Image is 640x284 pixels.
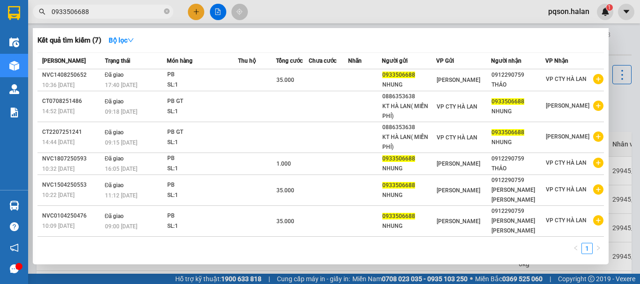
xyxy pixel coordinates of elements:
span: down [127,37,134,44]
span: VP CTY HÀ LAN [546,76,587,82]
div: NVC0104250476 [42,211,102,221]
span: 0933506688 [491,98,524,105]
div: NHUNG [382,164,436,174]
div: [PERSON_NAME] [PERSON_NAME] [491,185,545,205]
strong: Bộ lọc [109,36,134,44]
span: 10:09 [DATE] [42,223,74,229]
div: PB GT [167,127,238,138]
img: warehouse-icon [9,84,19,94]
span: message [10,264,19,273]
span: Trạng thái [105,58,130,64]
span: 0933506688 [382,155,415,162]
span: Đã giao [105,129,124,136]
input: Tìm tên, số ĐT hoặc mã đơn [52,7,162,17]
span: Đã giao [105,182,124,189]
span: notification [10,243,19,252]
span: 0933506688 [382,182,415,189]
span: 10:36 [DATE] [42,82,74,88]
span: VP Nhận [545,58,568,64]
div: NHUNG [491,107,545,117]
div: SL: 1 [167,138,238,148]
img: solution-icon [9,108,19,117]
span: Đã giao [105,98,124,105]
img: logo-vxr [8,6,20,20]
span: 09:00 [DATE] [105,223,137,230]
div: PB [167,153,238,164]
div: SL: 1 [167,221,238,232]
div: SL: 1 [167,107,238,117]
div: SL: 1 [167,164,238,174]
span: [PERSON_NAME] [437,187,480,194]
div: THẢO [491,164,545,174]
div: 0886353638 [382,123,436,132]
span: Món hàng [167,58,193,64]
span: VP CTY HÀ LAN [546,217,587,224]
div: THẢO [491,80,545,90]
span: VP Gửi [436,58,454,64]
div: KT HÀ LAN( MIỄN PHÍ) [382,102,436,121]
div: 0912290759 [491,154,545,164]
span: VP CTY HÀ LAN [437,134,477,141]
span: 35.000 [276,187,294,194]
div: [PERSON_NAME] [PERSON_NAME] [491,216,545,236]
span: 14:52 [DATE] [42,108,74,115]
div: NVC1807250593 [42,154,102,164]
div: NHUNG [491,138,545,147]
div: NHUNG [382,190,436,200]
span: [PERSON_NAME] [546,102,589,109]
span: VP CTY HÀ LAN [546,186,587,193]
div: CT0708251486 [42,96,102,106]
span: Đã giao [105,213,124,219]
div: SL: 1 [167,80,238,90]
img: warehouse-icon [9,61,19,71]
div: PB [167,211,238,221]
div: 0912290759 [491,206,545,216]
span: [PERSON_NAME] [42,58,86,64]
span: 0933506688 [491,129,524,136]
span: left [573,245,579,251]
div: 0912290759 [491,175,545,185]
span: Chưa cước [309,58,336,64]
span: Nhãn [348,58,362,64]
span: 0933506688 [382,72,415,78]
li: Previous Page [570,243,581,254]
div: PB GT [167,96,238,107]
span: right [595,245,601,251]
div: NVC1408250652 [42,70,102,80]
div: SL: 1 [167,190,238,201]
span: 09:15 [DATE] [105,139,137,146]
span: 1.000 [276,160,291,167]
img: warehouse-icon [9,201,19,211]
span: 10:22 [DATE] [42,192,74,198]
li: Next Page [593,243,604,254]
span: [PERSON_NAME] [437,218,480,225]
li: 1 [581,243,593,254]
span: VP CTY HÀ LAN [546,160,587,166]
span: plus-circle [593,215,603,226]
span: 09:18 [DATE] [105,109,137,115]
span: 11:12 [DATE] [105,192,137,199]
span: plus-circle [593,184,603,195]
span: [PERSON_NAME] [437,160,480,167]
div: NVC1504250553 [42,180,102,190]
span: Đã giao [105,72,124,78]
span: plus-circle [593,101,603,111]
a: 1 [582,243,592,254]
div: CT2207251241 [42,127,102,137]
button: right [593,243,604,254]
span: close-circle [164,7,170,16]
h3: Kết quả tìm kiếm ( 7 ) [37,36,101,45]
span: [PERSON_NAME] [437,77,480,83]
span: 17:40 [DATE] [105,82,137,88]
span: question-circle [10,222,19,231]
span: Người gửi [382,58,408,64]
span: 35.000 [276,218,294,225]
img: warehouse-icon [9,37,19,47]
span: Thu hộ [238,58,256,64]
span: 16:05 [DATE] [105,166,137,172]
div: 0886353638 [382,92,436,102]
span: 14:44 [DATE] [42,139,74,146]
span: VP CTY HÀ LAN [437,103,477,110]
div: 0912290759 [491,70,545,80]
div: NHUNG [382,80,436,90]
